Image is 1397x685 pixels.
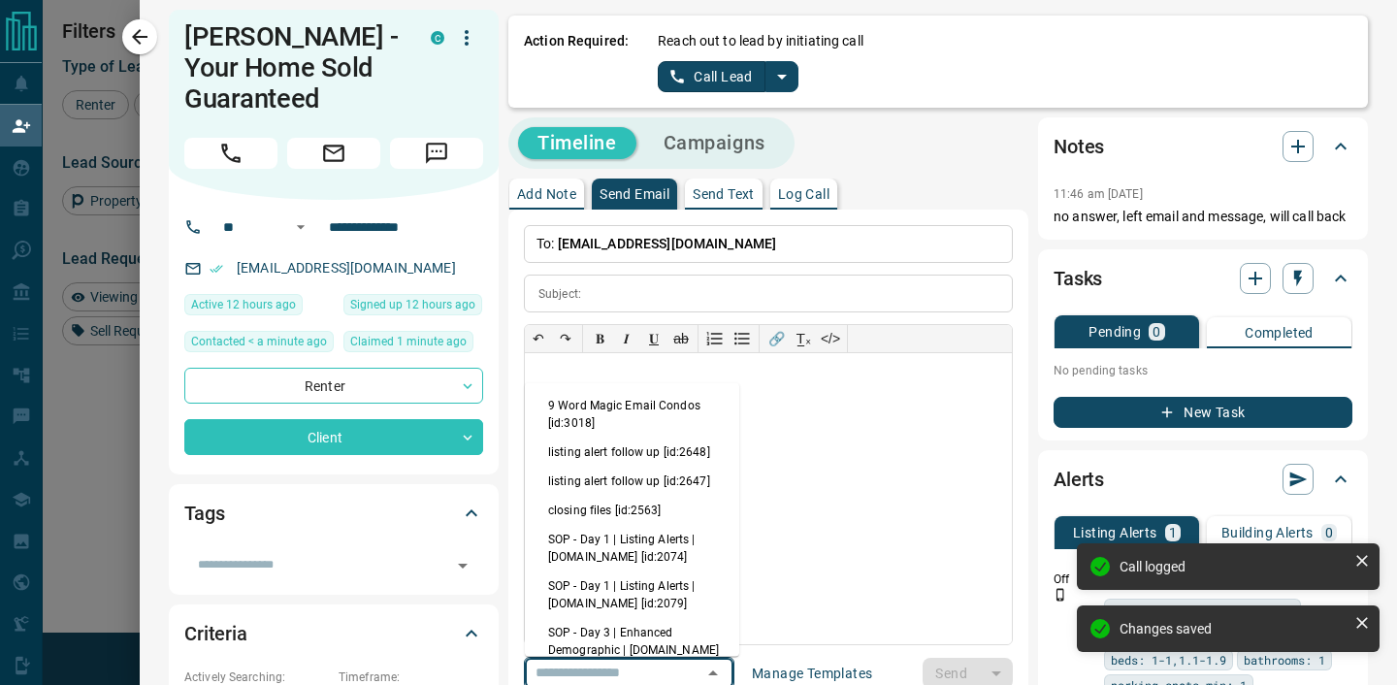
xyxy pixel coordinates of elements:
button: Open [449,552,476,579]
a: [EMAIL_ADDRESS][DOMAIN_NAME] [237,260,456,276]
p: Pending [1088,325,1141,339]
p: Completed [1245,326,1314,340]
h2: Criteria [184,618,247,649]
button: ab [667,325,695,352]
p: Listing Alerts [1073,526,1157,539]
div: Sat Aug 16 2025 [343,331,483,358]
span: Signed up 12 hours ago [350,295,475,314]
button: New Task [1054,397,1352,428]
li: SOP - Day 3 | Enhanced Demographic | [DOMAIN_NAME] [id:2075] [525,617,739,681]
p: Subject: [538,285,581,303]
p: Send Email [600,187,669,201]
span: Active 12 hours ago [191,295,296,314]
svg: Push Notification Only [1054,588,1067,602]
button: Timeline [518,127,636,159]
div: Sat Aug 16 2025 [184,331,334,358]
span: Message [390,138,483,169]
p: Action Required: [524,31,629,92]
button: ↷ [552,325,579,352]
button: 𝑰 [613,325,640,352]
button: ↶ [525,325,552,352]
li: listing alert follow up [id:2647] [525,466,739,495]
p: 11:46 am [DATE] [1054,187,1143,201]
li: SOP - Day 1 | Listing Alerts | [DOMAIN_NAME] [id:2074] [525,524,739,571]
p: Building Alerts [1221,526,1314,539]
button: 🔗 [763,325,790,352]
p: Reach out to lead by initiating call [658,31,863,51]
span: Claimed 1 minute ago [350,332,467,351]
li: SOP - Day 1 | Listing Alerts | [DOMAIN_NAME] [id:2079] [525,571,739,617]
div: Tasks [1054,255,1352,302]
button: Campaigns [644,127,785,159]
div: Tags [184,490,483,537]
button: </> [817,325,844,352]
div: Fri Aug 15 2025 [184,294,334,321]
div: Fri Aug 15 2025 [343,294,483,321]
div: Changes saved [1120,621,1347,636]
h2: Tags [184,498,224,529]
h2: Notes [1054,131,1104,162]
h2: Alerts [1054,464,1104,495]
p: Off [1054,571,1092,588]
p: No pending tasks [1054,356,1352,385]
p: Add Note [517,187,576,201]
svg: Email Verified [210,262,223,276]
li: listing alert follow up [id:2648] [525,437,739,466]
div: Renter [184,368,483,404]
button: Call Lead [658,61,765,92]
p: 1 [1169,526,1177,539]
p: Send Text [693,187,755,201]
span: Contacted < a minute ago [191,332,327,351]
span: 𝐔 [649,331,659,346]
div: condos.ca [431,31,444,45]
s: ab [673,331,689,346]
li: closing files [id:2563] [525,495,739,524]
span: Email [287,138,380,169]
p: 0 [1325,526,1333,539]
button: Open [289,215,312,239]
p: no answer, left email and message, will call back [1054,207,1352,227]
div: Client [184,419,483,455]
button: T̲ₓ [790,325,817,352]
li: 9 Word Magic Email Condos [id:3018] [525,390,739,437]
span: [EMAIL_ADDRESS][DOMAIN_NAME] [558,236,777,251]
button: 𝐁 [586,325,613,352]
p: Log Call [778,187,829,201]
button: 𝐔 [640,325,667,352]
div: Notes [1054,123,1352,170]
p: 0 [1153,325,1160,339]
button: Numbered list [701,325,729,352]
div: split button [658,61,798,92]
button: Bullet list [729,325,756,352]
div: Alerts [1054,456,1352,503]
h2: Tasks [1054,263,1102,294]
div: Call logged [1120,559,1347,574]
div: Criteria [184,610,483,657]
span: Call [184,138,277,169]
h1: [PERSON_NAME] - Your Home Sold Guaranteed [184,21,402,114]
p: To: [524,225,1013,263]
